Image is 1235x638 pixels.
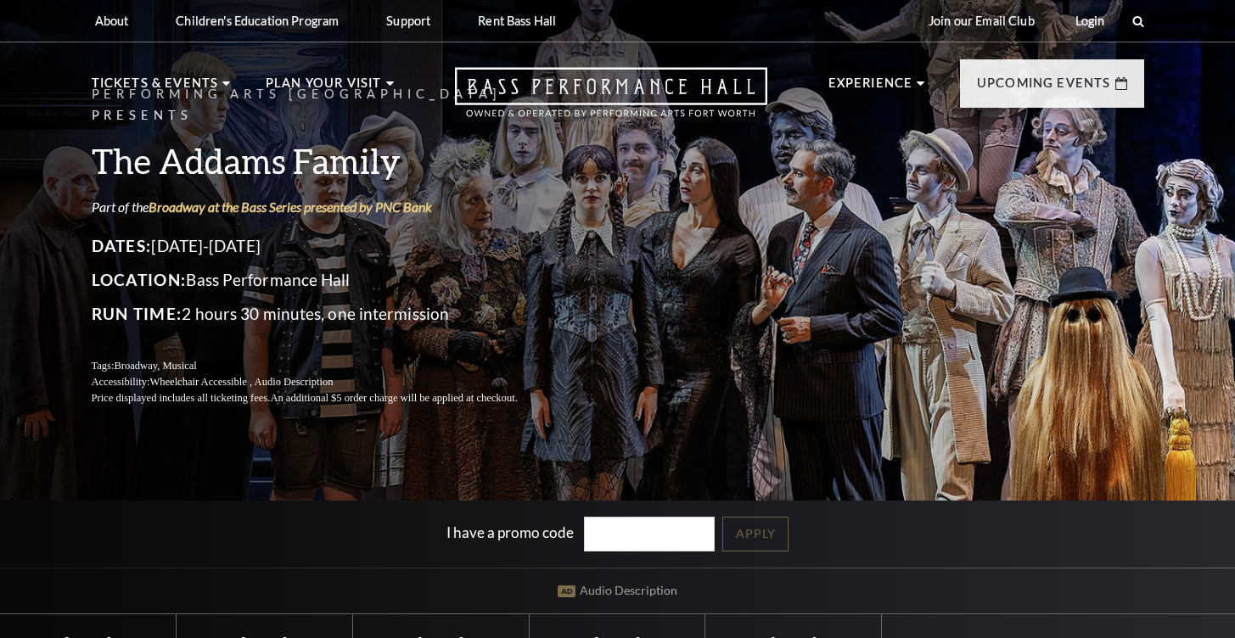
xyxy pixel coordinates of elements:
[92,304,182,323] span: Run Time:
[92,270,187,289] span: Location:
[446,523,574,541] label: I have a promo code
[92,300,559,327] p: 2 hours 30 minutes, one intermission
[478,14,556,28] p: Rent Bass Hall
[92,374,559,390] p: Accessibility:
[95,14,129,28] p: About
[92,198,559,216] p: Part of the
[92,266,559,294] p: Bass Performance Hall
[270,392,517,404] span: An additional $5 order charge will be applied at checkout.
[149,199,432,215] a: Broadway at the Bass Series presented by PNC Bank
[92,236,152,255] span: Dates:
[92,139,559,182] h3: The Addams Family
[92,232,559,260] p: [DATE]-[DATE]
[149,376,333,388] span: Wheelchair Accessible , Audio Description
[386,14,430,28] p: Support
[977,73,1111,104] p: Upcoming Events
[92,390,559,406] p: Price displayed includes all ticketing fees.
[92,73,219,104] p: Tickets & Events
[828,73,913,104] p: Experience
[92,358,559,374] p: Tags:
[114,360,196,372] span: Broadway, Musical
[266,73,382,104] p: Plan Your Visit
[176,14,339,28] p: Children's Education Program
